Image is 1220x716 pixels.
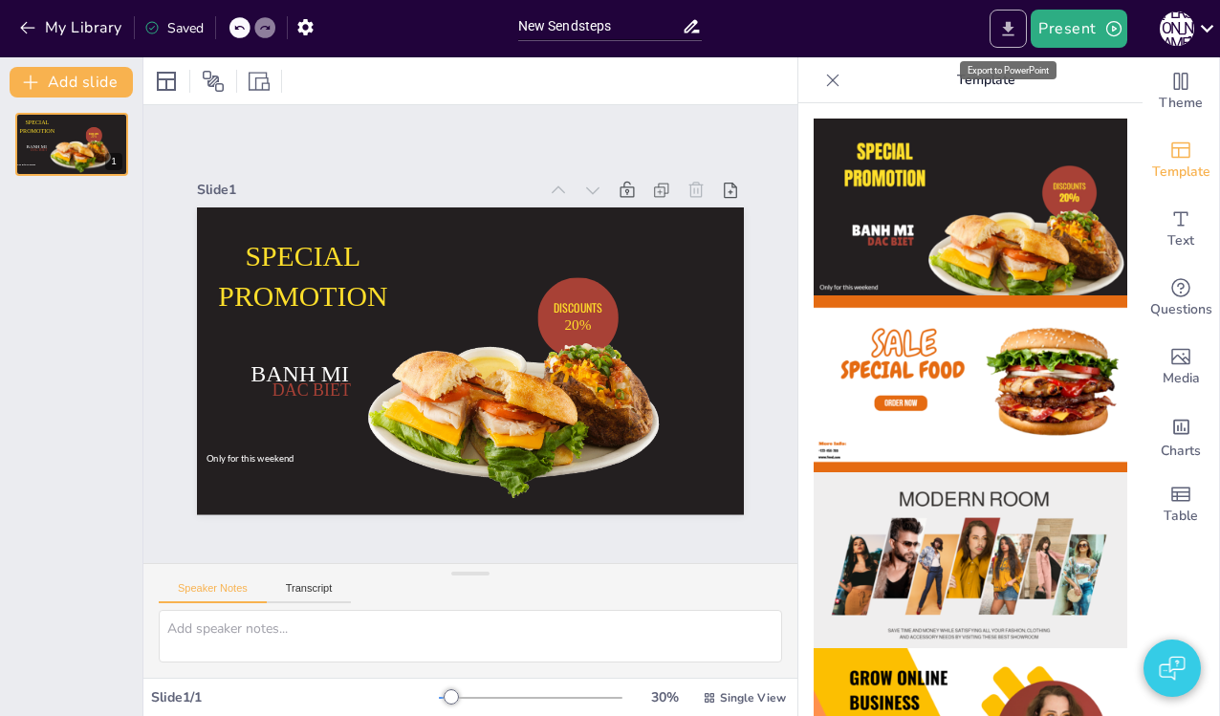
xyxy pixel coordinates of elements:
span: DAC BIET [31,148,47,152]
div: 30 % [642,688,687,706]
div: 1 [15,113,128,176]
span: BANH MI [251,361,349,386]
button: Speaker Notes [159,582,267,603]
div: Resize presentation [245,66,273,97]
button: Export to PowerPoint [990,10,1027,48]
span: Single View [720,690,786,705]
div: Slide 1 [197,181,537,199]
span: SPECIAL PROMOTION [218,240,387,312]
button: [PERSON_NAME] [1160,10,1194,48]
span: DAC BIET [272,380,351,400]
div: Add ready made slides [1143,126,1219,195]
img: thumb-2.png [814,295,1127,472]
span: Questions [1150,299,1212,320]
div: 1 [105,153,122,170]
span: Media [1163,368,1200,389]
div: Get real-time input from your audience [1143,264,1219,333]
img: thumb-3.png [814,472,1127,649]
span: Table [1164,506,1198,527]
span: BANH MI [27,144,47,149]
div: Change the overall theme [1143,57,1219,126]
span: DISCOUNTS [554,299,602,316]
div: Saved [144,19,204,37]
div: Slide 1 / 1 [151,688,439,706]
div: Export to PowerPoint [960,61,1057,79]
div: Add charts and graphs [1143,401,1219,470]
span: Theme [1159,93,1203,114]
button: Present [1031,10,1126,48]
button: My Library [14,12,130,43]
div: [PERSON_NAME] [1160,11,1194,46]
span: Charts [1161,441,1201,462]
div: Add images, graphics, shapes or video [1143,333,1219,401]
p: Template [848,57,1123,103]
input: Insert title [518,12,683,40]
span: Only for this weekend [207,452,294,464]
span: Text [1167,230,1194,251]
button: Add slide [10,67,133,98]
button: Transcript [267,582,352,603]
img: thumb-1.png [814,119,1127,295]
span: Template [1152,162,1210,183]
div: Add text boxes [1143,195,1219,264]
div: Layout [151,66,182,97]
div: Add a table [1143,470,1219,539]
span: Position [202,70,225,93]
span: Only for this weekend [17,163,35,165]
span: SPECIAL PROMOTION [20,119,55,134]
